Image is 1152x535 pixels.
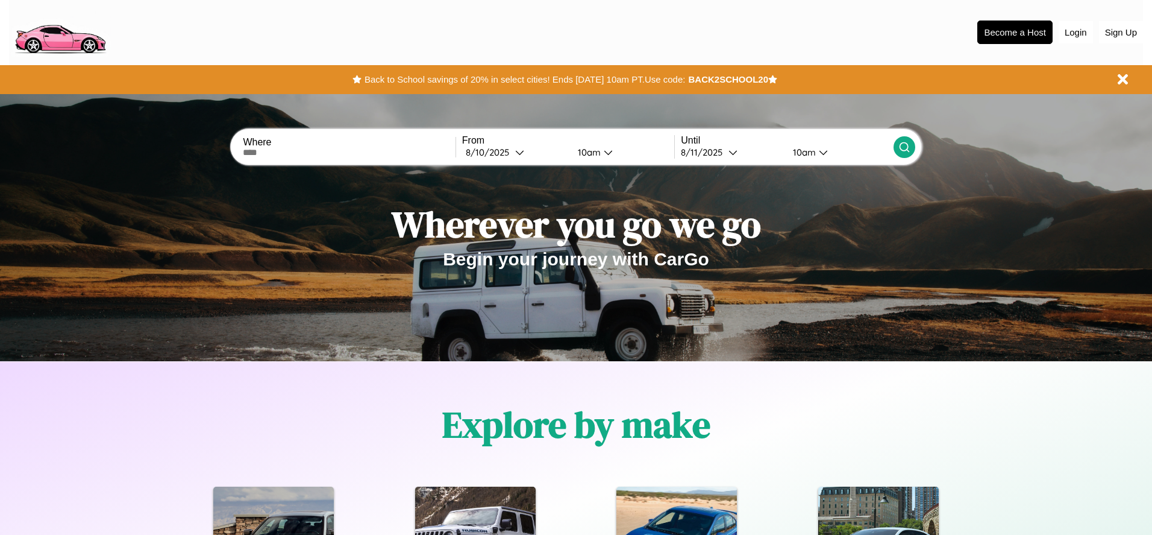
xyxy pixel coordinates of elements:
button: Login [1059,21,1093,43]
button: Sign Up [1099,21,1143,43]
div: 10am [787,147,819,158]
button: 10am [568,146,674,159]
button: Become a Host [977,21,1053,44]
label: Where [243,137,455,148]
img: logo [9,6,111,57]
label: Until [681,135,893,146]
button: Back to School savings of 20% in select cities! Ends [DATE] 10am PT.Use code: [362,71,688,88]
div: 8 / 10 / 2025 [466,147,515,158]
button: 8/10/2025 [462,146,568,159]
b: BACK2SCHOOL20 [688,74,768,84]
h1: Explore by make [442,400,710,449]
label: From [462,135,674,146]
div: 10am [572,147,604,158]
div: 8 / 11 / 2025 [681,147,728,158]
button: 10am [783,146,893,159]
